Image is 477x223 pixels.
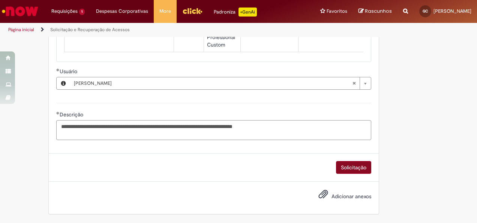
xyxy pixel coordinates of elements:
button: Usuário, Visualizar este registro Gabriel Duarte Morales Cano [57,77,70,89]
abbr: Limpar campo Usuário [348,77,360,89]
span: Obrigatório Preenchido [56,68,60,71]
a: Rascunhos [358,8,392,15]
span: Rascunhos [365,8,392,15]
span: Requisições [51,8,78,15]
img: ServiceNow [1,4,39,19]
span: More [159,8,171,15]
img: click_logo_yellow_360x200.png [182,5,202,17]
span: GC [423,9,428,14]
button: Solicitação [336,161,371,174]
span: Despesas Corporativas [96,8,148,15]
span: 1 [79,9,85,15]
textarea: Descrição [56,120,371,140]
span: [PERSON_NAME] [74,77,352,89]
span: Obrigatório Preenchido [56,111,60,115]
a: Solicitação e Recuperação de Acessos [50,27,130,33]
span: Descrição [60,111,85,118]
a: Página inicial [8,27,34,33]
span: Usuário [60,68,79,75]
a: [PERSON_NAME]Limpar campo Usuário [70,77,371,89]
ul: Trilhas de página [6,23,312,37]
span: Favoritos [327,8,347,15]
span: Adicionar anexos [331,193,371,200]
span: [PERSON_NAME] [433,8,471,14]
div: Padroniza [214,8,257,17]
button: Adicionar anexos [316,187,330,205]
p: +GenAi [238,8,257,17]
